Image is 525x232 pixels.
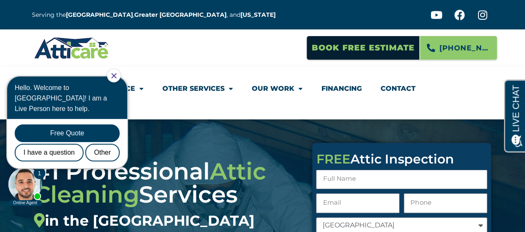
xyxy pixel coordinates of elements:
input: Only numbers and phone characters (#, -, *, etc) are accepted. [404,193,487,213]
span: Book Free Estimate [312,40,414,56]
div: Free Quote [10,56,115,74]
div: Need help? Chat with us now! [4,99,38,133]
input: Full Name [316,170,487,190]
div: I have a question [10,76,79,93]
a: Book Free Estimate [306,36,420,60]
a: [US_STATE] [240,11,276,18]
div: Online Agent [4,132,38,138]
div: #1 Professional Services [34,160,300,229]
a: Our Work [252,79,303,98]
a: Other Services [162,79,233,98]
input: Email [316,193,400,213]
a: [GEOGRAPHIC_DATA] [66,11,133,18]
span: [PHONE_NUMBER] [439,41,491,55]
iframe: Chat Invitation [4,68,138,207]
nav: Menu [34,79,491,107]
div: in the [GEOGRAPHIC_DATA] [34,212,300,229]
a: Close Chat [107,5,112,11]
span: FREE [316,151,350,167]
a: [PHONE_NUMBER] [420,36,497,60]
div: Close Chat [103,1,116,14]
a: Financing [321,79,362,98]
a: Contact [381,79,415,98]
p: Serving the , , and [32,10,282,20]
div: Hello. Welcome to [GEOGRAPHIC_DATA]! I am a Live Person here to help. [10,14,115,46]
div: Other [81,76,115,93]
a: Greater [GEOGRAPHIC_DATA] [134,11,227,18]
div: Attic Inspection [316,153,487,166]
span: 1 [34,102,37,108]
span: Opens a chat window [21,7,68,17]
